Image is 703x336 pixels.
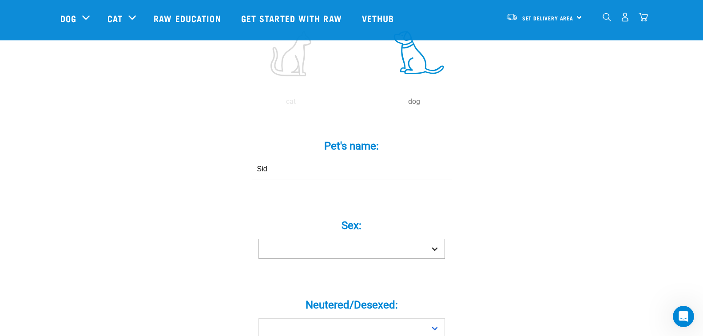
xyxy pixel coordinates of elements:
[107,12,123,25] a: Cat
[145,0,232,36] a: Raw Education
[60,12,76,25] a: Dog
[639,12,648,22] img: home-icon@2x.png
[232,0,353,36] a: Get started with Raw
[673,306,694,327] iframe: Intercom live chat
[354,96,474,107] p: dog
[353,0,405,36] a: Vethub
[620,12,630,22] img: user.png
[522,16,574,20] span: Set Delivery Area
[603,13,611,21] img: home-icon-1@2x.png
[218,138,485,154] label: Pet's name:
[231,96,351,107] p: cat
[506,13,518,21] img: van-moving.png
[218,217,485,233] label: Sex:
[218,297,485,313] label: Neutered/Desexed:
